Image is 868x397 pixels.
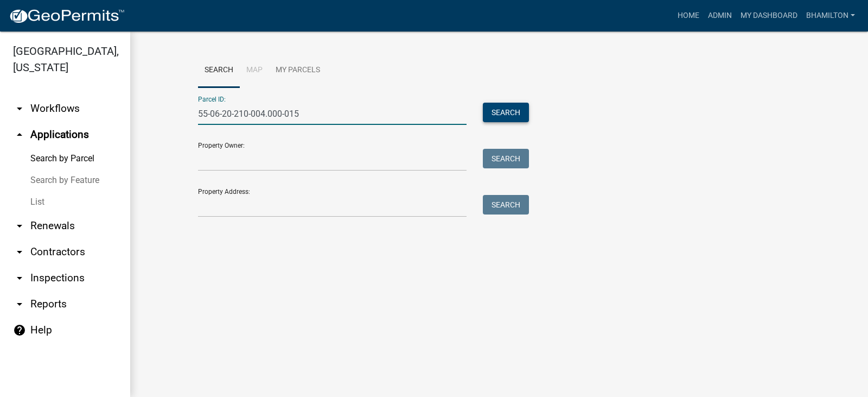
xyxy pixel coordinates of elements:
a: My Parcels [269,53,327,88]
i: arrow_drop_down [13,102,26,115]
i: arrow_drop_down [13,219,26,232]
i: arrow_drop_down [13,298,26,311]
a: Search [198,53,240,88]
a: Home [673,5,704,26]
i: help [13,324,26,337]
a: Admin [704,5,736,26]
a: My Dashboard [736,5,802,26]
button: Search [483,195,529,215]
a: bhamilton [802,5,859,26]
i: arrow_drop_up [13,128,26,141]
i: arrow_drop_down [13,272,26,285]
button: Search [483,149,529,168]
i: arrow_drop_down [13,245,26,259]
button: Search [483,103,529,122]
